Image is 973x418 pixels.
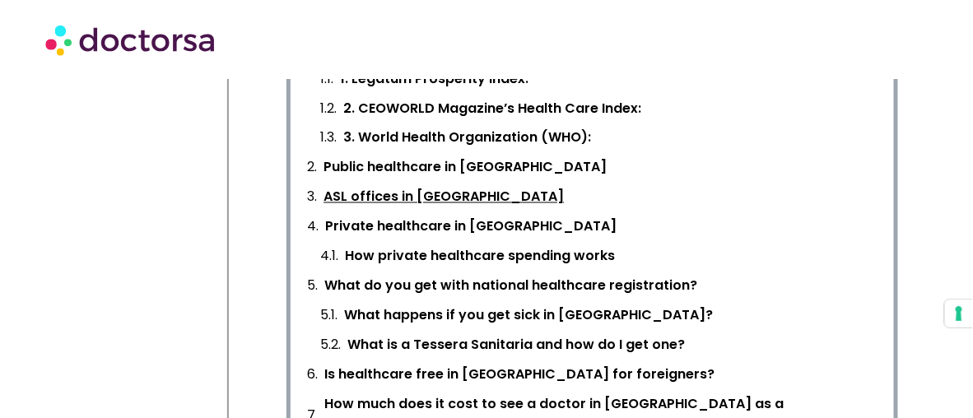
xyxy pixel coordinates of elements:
[324,364,715,387] a: Is healthcare free in [GEOGRAPHIC_DATA] for foreigners?
[347,334,685,357] a: What is a Tessera Sanitaria and how do I get one?
[345,245,615,268] a: How private healthcare spending works
[343,97,641,120] a: 2. CEOWORLD Magazine’s Health Care Index:
[324,186,564,209] a: ASL offices in [GEOGRAPHIC_DATA]
[343,127,591,150] a: 3. World Health Organization (WHO):
[945,300,973,327] button: Your consent preferences for tracking technologies
[344,304,713,327] a: What happens if you get sick in [GEOGRAPHIC_DATA]?
[324,156,607,179] a: Public healthcare in [GEOGRAPHIC_DATA]
[325,216,617,239] a: Private healthcare in [GEOGRAPHIC_DATA]
[324,275,697,298] a: What do you get with national healthcare registration?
